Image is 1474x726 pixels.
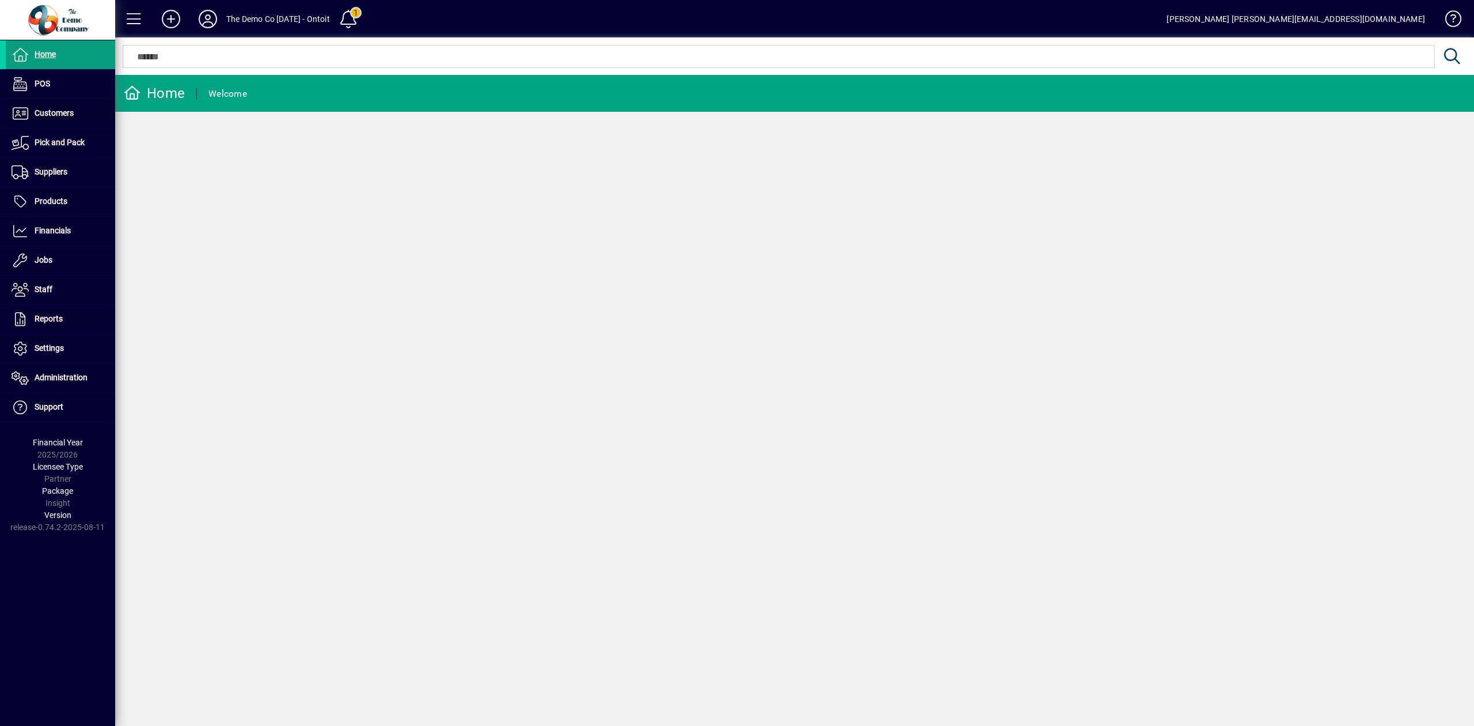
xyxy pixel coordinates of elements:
[6,305,115,334] a: Reports
[226,10,330,28] div: The Demo Co [DATE] - Ontoit
[6,70,115,99] a: POS
[35,255,52,264] span: Jobs
[1437,2,1460,40] a: Knowledge Base
[6,128,115,157] a: Pick and Pack
[35,108,74,118] span: Customers
[6,99,115,128] a: Customers
[6,217,115,245] a: Financials
[6,393,115,422] a: Support
[35,138,85,147] span: Pick and Pack
[42,486,73,496] span: Package
[6,364,115,392] a: Administration
[124,84,185,103] div: Home
[6,246,115,275] a: Jobs
[153,9,189,29] button: Add
[35,343,64,353] span: Settings
[35,167,67,176] span: Suppliers
[189,9,226,29] button: Profile
[35,50,56,59] span: Home
[35,226,71,235] span: Financials
[6,275,115,304] a: Staff
[35,196,67,206] span: Products
[44,511,71,520] span: Version
[1167,10,1425,28] div: [PERSON_NAME] [PERSON_NAME][EMAIL_ADDRESS][DOMAIN_NAME]
[6,158,115,187] a: Suppliers
[6,187,115,216] a: Products
[208,85,247,103] div: Welcome
[35,285,52,294] span: Staff
[35,79,50,88] span: POS
[33,438,83,447] span: Financial Year
[33,462,83,471] span: Licensee Type
[35,314,63,323] span: Reports
[35,373,88,382] span: Administration
[35,402,63,411] span: Support
[6,334,115,363] a: Settings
